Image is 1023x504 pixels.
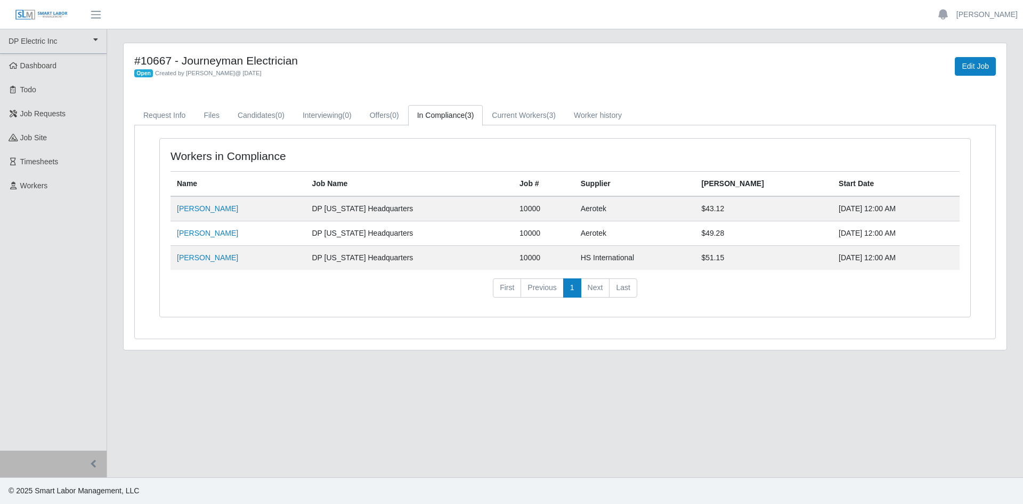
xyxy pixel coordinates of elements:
span: Created by [PERSON_NAME] @ [DATE] [155,70,262,76]
a: Offers [361,105,408,126]
th: Job # [513,172,574,197]
td: 10000 [513,246,574,270]
td: $51.15 [695,246,832,270]
td: [DATE] 12:00 AM [832,196,960,221]
th: [PERSON_NAME] [695,172,832,197]
span: Job Requests [20,109,66,118]
span: (0) [275,111,285,119]
a: 1 [563,278,581,298]
a: Candidates [229,105,294,126]
th: Supplier [574,172,695,197]
a: [PERSON_NAME] [177,204,238,213]
span: Workers [20,181,48,190]
td: $43.12 [695,196,832,221]
td: [DATE] 12:00 AM [832,246,960,270]
span: (3) [465,111,474,119]
td: Aerotek [574,196,695,221]
span: (0) [343,111,352,119]
a: [PERSON_NAME] [956,9,1018,20]
th: Job Name [305,172,513,197]
span: © 2025 Smart Labor Management, LLC [9,486,139,495]
th: Start Date [832,172,960,197]
td: DP [US_STATE] Headquarters [305,221,513,246]
td: [DATE] 12:00 AM [832,221,960,246]
a: [PERSON_NAME] [177,229,238,237]
a: [PERSON_NAME] [177,253,238,262]
span: Dashboard [20,61,57,70]
td: DP [US_STATE] Headquarters [305,196,513,221]
td: 10000 [513,221,574,246]
a: Edit Job [955,57,996,76]
h4: Workers in Compliance [170,149,490,163]
a: Worker history [565,105,631,126]
span: (0) [390,111,399,119]
a: Files [194,105,229,126]
span: Open [134,69,153,78]
a: In Compliance [408,105,483,126]
td: HS International [574,246,695,270]
img: SLM Logo [15,9,68,21]
td: DP [US_STATE] Headquarters [305,246,513,270]
td: 10000 [513,196,574,221]
h4: #10667 - Journeyman Electrician [134,54,630,67]
a: Current Workers [483,105,565,126]
th: Name [170,172,305,197]
nav: pagination [170,278,960,306]
span: Todo [20,85,36,94]
span: Timesheets [20,157,59,166]
a: Interviewing [294,105,361,126]
span: job site [20,133,47,142]
td: $49.28 [695,221,832,246]
span: (3) [547,111,556,119]
a: Request Info [134,105,194,126]
td: Aerotek [574,221,695,246]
